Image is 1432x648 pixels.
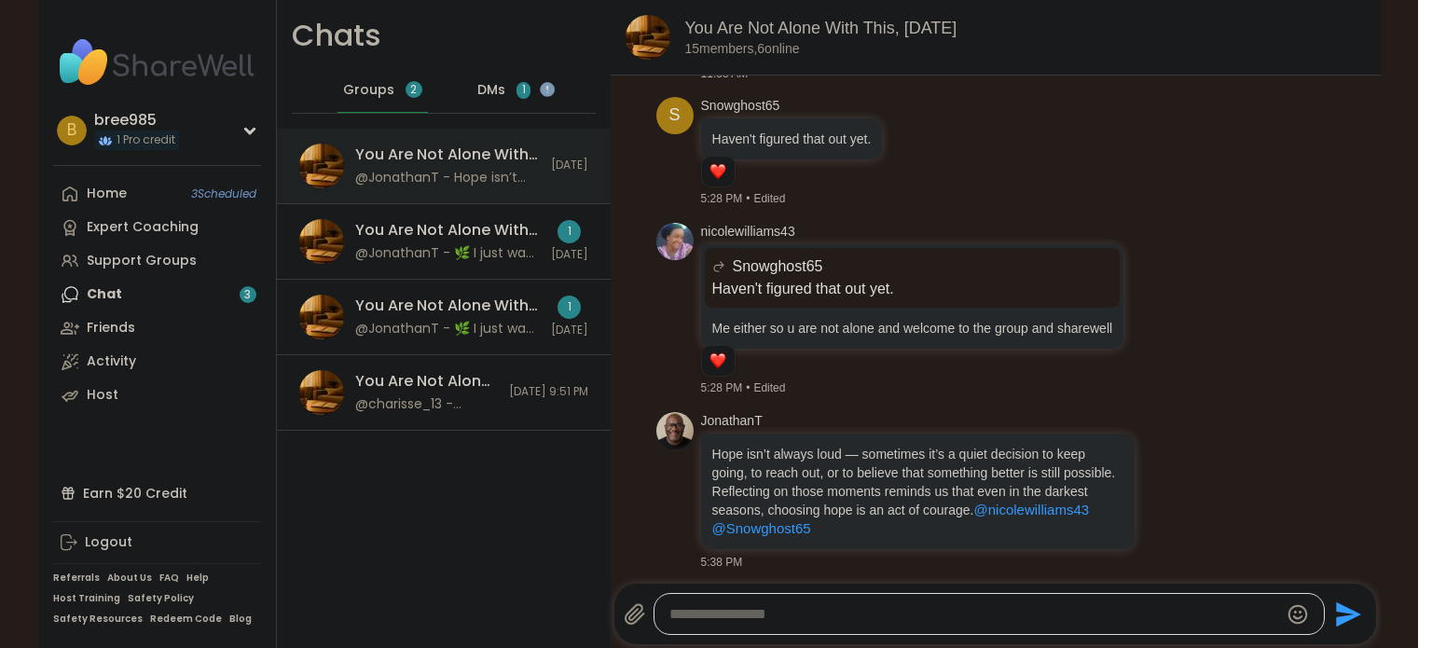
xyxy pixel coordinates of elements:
[191,186,256,201] span: 3 Scheduled
[701,190,743,207] span: 5:28 PM
[107,572,152,585] a: About Us
[701,379,743,396] span: 5:28 PM
[685,19,957,37] a: You Are Not Alone With This, [DATE]
[67,118,76,143] span: b
[656,412,694,449] img: https://sharewell-space-live.sfo3.digitaloceanspaces.com/user-generated/0e2c5150-e31e-4b6a-957d-4...
[753,190,785,207] span: Edited
[1325,593,1367,635] button: Send
[53,311,261,345] a: Friends
[355,244,540,263] div: @JonathanT - 🌿 I just want to remind everyone — if things ever feel too heavy outside of group, y...
[53,592,120,605] a: Host Training
[53,526,261,559] a: Logout
[1287,603,1309,626] button: Emoji picker
[702,346,735,376] div: Reaction list
[558,220,581,243] div: 1
[712,130,872,148] p: Haven't figured that out yet.
[669,605,1278,624] textarea: Type your message
[53,30,261,95] img: ShareWell Nav Logo
[746,190,750,207] span: •
[685,40,800,59] p: 15 members, 6 online
[53,345,261,379] a: Activity
[712,278,1113,300] p: Haven't figured that out yet.
[355,296,540,316] div: You Are Not Alone With This, [DATE]
[299,219,344,264] img: You Are Not Alone With This, Oct 07
[509,384,588,400] span: [DATE] 9:51 PM
[87,185,127,203] div: Home
[522,82,526,98] span: 1
[53,177,261,211] a: Home3Scheduled
[551,158,588,173] span: [DATE]
[292,15,381,57] h1: Chats
[53,211,261,244] a: Expert Coaching
[159,572,179,585] a: FAQ
[53,476,261,510] div: Earn $20 Credit
[229,613,252,626] a: Blog
[117,132,175,148] span: 1 Pro credit
[355,220,540,241] div: You Are Not Alone With This, [DATE]
[53,379,261,412] a: Host
[712,520,811,536] span: @Snowghost65
[669,103,681,128] span: S
[87,386,118,405] div: Host
[701,223,795,241] a: nicolewilliams43
[128,592,194,605] a: Safety Policy
[551,323,588,338] span: [DATE]
[355,169,540,187] div: @JonathanT - Hope isn’t always loud — sometimes it’s a quiet decision to keep going, to reach out...
[701,412,763,431] a: JonathanT
[551,247,588,263] span: [DATE]
[656,223,694,260] img: https://sharewell-space-live.sfo3.digitaloceanspaces.com/user-generated/3403c148-dfcf-4217-9166-8...
[186,572,209,585] a: Help
[299,144,344,188] img: You Are Not Alone With This, Oct 09
[701,97,780,116] a: Snowghost65
[708,164,727,179] button: Reactions: love
[355,395,498,414] div: @charisse_13 - @nicolewilliams43 this was nice if you to ask?
[477,81,505,100] span: DMs
[87,252,197,270] div: Support Groups
[733,255,823,278] span: Snowghost65
[150,613,222,626] a: Redeem Code
[355,371,498,392] div: You Are Not Alone With This, [DATE]
[712,319,1113,338] p: Me either so u are not alone and welcome to the group and sharewell
[701,554,743,571] span: 5:38 PM
[343,81,394,100] span: Groups
[702,157,735,186] div: Reaction list
[355,145,540,165] div: You Are Not Alone With This, [DATE]
[299,370,344,415] img: You Are Not Alone With This, Oct 08
[712,445,1123,538] p: Hope isn’t always loud — sometimes it’s a quiet decision to keep going, to reach out, or to belie...
[85,533,132,552] div: Logout
[558,296,581,319] div: 1
[540,82,555,97] iframe: Spotlight
[355,320,540,338] div: @JonathanT - 🌿 I just want to remind everyone — if things ever feel too heavy outside of group, y...
[410,82,417,98] span: 2
[87,319,135,338] div: Friends
[53,572,100,585] a: Referrals
[53,613,143,626] a: Safety Resources
[94,110,179,131] div: bree985
[53,244,261,278] a: Support Groups
[299,295,344,339] img: You Are Not Alone With This, Oct 11
[746,379,750,396] span: •
[708,353,727,368] button: Reactions: love
[87,352,136,371] div: Activity
[626,15,670,60] img: You Are Not Alone With This, Oct 09
[753,379,785,396] span: Edited
[974,502,1090,517] span: @nicolewilliams43
[87,218,199,237] div: Expert Coaching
